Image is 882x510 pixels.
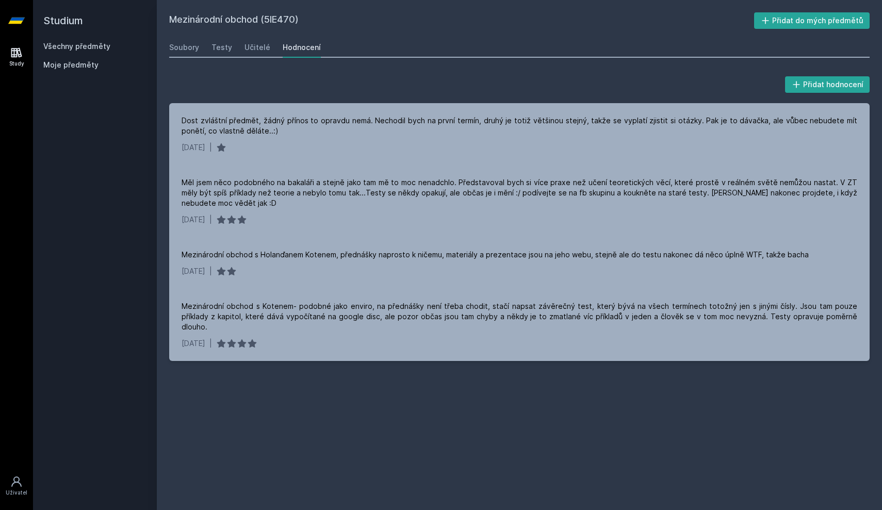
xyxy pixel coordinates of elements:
[169,12,754,29] h2: Mezinárodní obchod (5IE470)
[182,301,857,332] div: Mezinárodní obchod s Kotenem- podobné jako enviro, na přednášky není třeba chodit, stačí napsat z...
[785,76,870,93] button: Přidat hodnocení
[169,37,199,58] a: Soubory
[182,116,857,136] div: Dost zvláštní předmět, žádný přínos to opravdu nemá. Nechodil bych na první termín, druhý je toti...
[244,42,270,53] div: Učitelé
[182,338,205,349] div: [DATE]
[9,60,24,68] div: Study
[283,37,321,58] a: Hodnocení
[2,470,31,502] a: Uživatel
[211,37,232,58] a: Testy
[182,177,857,208] div: Měl jsem něco podobného na bakaláři a stejně jako tam mě to moc nenadchlo. Představoval bych si v...
[283,42,321,53] div: Hodnocení
[6,489,27,497] div: Uživatel
[209,142,212,153] div: |
[182,266,205,276] div: [DATE]
[209,215,212,225] div: |
[209,338,212,349] div: |
[2,41,31,73] a: Study
[754,12,870,29] button: Přidat do mých předmětů
[182,142,205,153] div: [DATE]
[182,250,809,260] div: Mezinárodní obchod s Holanďanem Kotenem, přednášky naprosto k ničemu, materiály a prezentace jsou...
[43,60,99,70] span: Moje předměty
[182,215,205,225] div: [DATE]
[209,266,212,276] div: |
[169,42,199,53] div: Soubory
[211,42,232,53] div: Testy
[244,37,270,58] a: Učitelé
[43,42,110,51] a: Všechny předměty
